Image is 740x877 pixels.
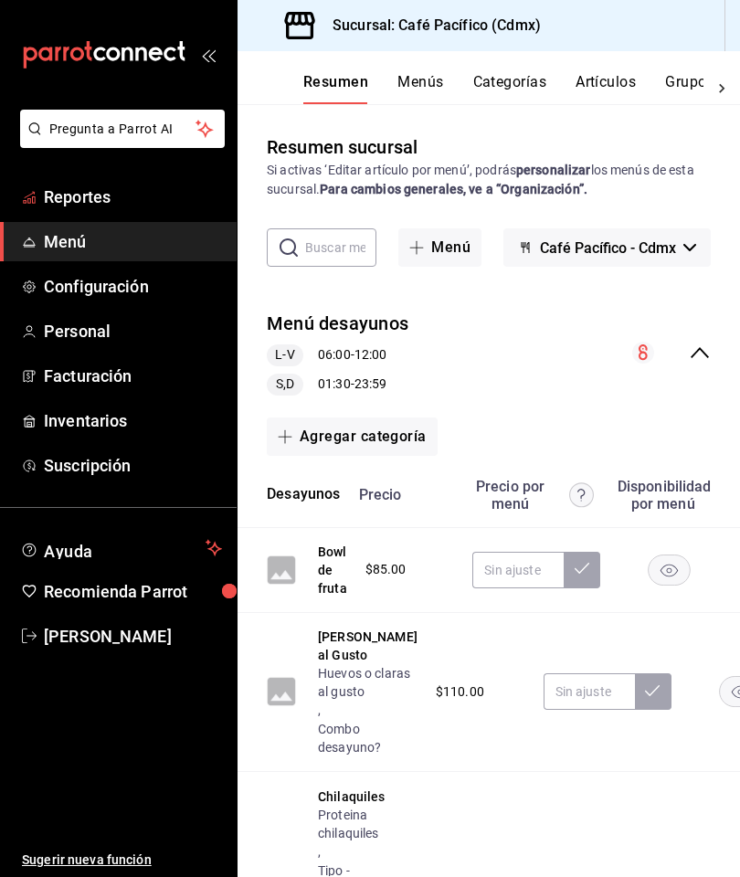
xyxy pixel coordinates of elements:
strong: Para cambios generales, ve a “Organización”. [320,182,587,196]
button: Categorías [473,73,547,104]
h3: Sucursal: Café Pacífico (Cdmx) [318,15,541,37]
span: Ayuda [44,537,198,559]
span: Inventarios [44,408,222,433]
span: Configuración [44,274,222,299]
button: Proteina chilaquiles [318,806,386,842]
button: Agregar categoría [267,417,438,456]
button: Resumen [303,73,368,104]
a: Pregunta a Parrot AI [13,132,225,152]
button: Artículos [576,73,636,104]
span: L-V [268,345,301,365]
span: Reportes [44,185,222,209]
button: Bowl de fruta [318,543,347,597]
div: collapse-menu-row [238,296,740,410]
input: Sin ajuste [472,552,564,588]
button: [PERSON_NAME] al Gusto [318,628,418,664]
div: navigation tabs [303,73,703,104]
button: Menús [397,73,443,104]
div: Precio por menú [466,478,594,512]
button: Menú desayunos [267,311,408,337]
div: Disponibilidad por menú [618,478,709,512]
button: Pregunta a Parrot AI [20,110,225,148]
div: Resumen sucursal [267,133,418,161]
span: Facturación [44,364,222,388]
div: Si activas ‘Editar artículo por menú’, podrás los menús de esta sucursal. [267,161,711,199]
span: [PERSON_NAME] [44,624,222,649]
button: Huevos o claras al gusto [318,664,418,701]
div: 01:30 - 23:59 [267,374,408,396]
span: $85.00 [365,560,407,579]
strong: personalizar [516,163,591,177]
input: Sin ajuste [544,673,635,710]
span: Café Pacífico - Cdmx [540,239,676,257]
button: Chilaquiles [318,787,386,806]
div: Precio [341,486,458,503]
button: Menú [398,228,481,267]
span: Menú [44,229,222,254]
button: Café Pacífico - Cdmx [503,228,711,267]
input: Buscar menú [305,229,376,266]
span: Suscripción [44,453,222,478]
span: Pregunta a Parrot AI [49,120,196,139]
div: , [318,664,418,756]
button: Desayunos [267,484,341,505]
span: Personal [44,319,222,343]
div: 06:00 - 12:00 [267,344,408,366]
span: Recomienda Parrot [44,579,222,604]
button: open_drawer_menu [201,48,216,62]
button: Combo desayuno? [318,720,418,756]
span: Sugerir nueva función [22,851,222,870]
span: $110.00 [436,682,484,702]
span: S,D [269,375,301,394]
